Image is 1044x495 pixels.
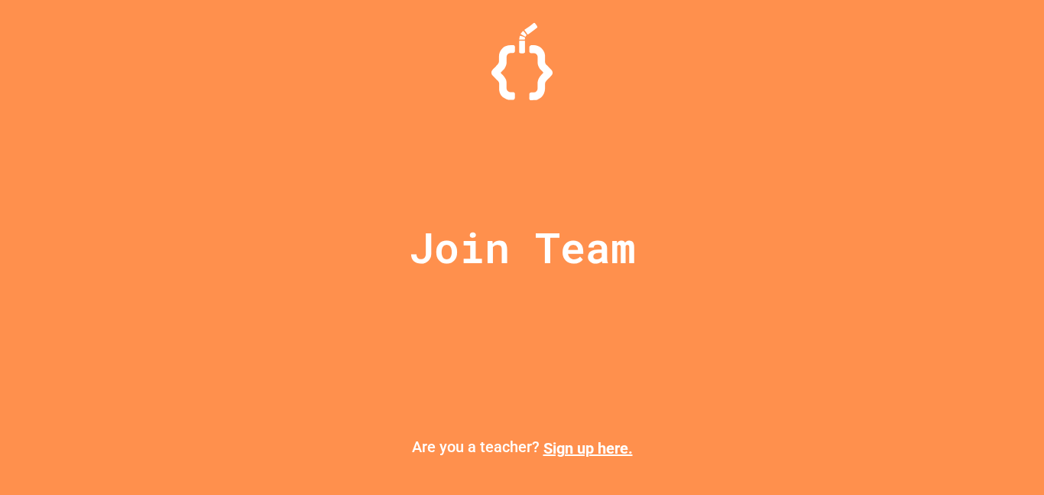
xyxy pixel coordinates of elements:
p: Are you a teacher? [12,435,1032,460]
iframe: chat widget [980,434,1029,480]
a: Sign up here. [543,439,633,458]
iframe: chat widget [917,367,1029,432]
p: Join Team [409,216,636,279]
img: Logo.svg [491,23,553,100]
